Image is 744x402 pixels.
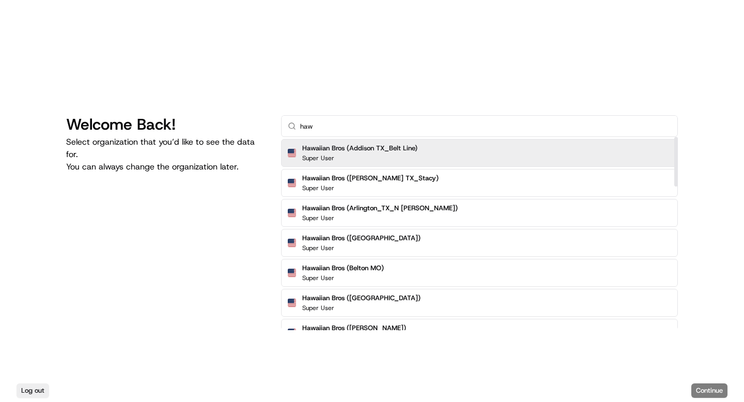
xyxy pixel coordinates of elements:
img: Flag of us [288,269,296,277]
p: Super User [302,184,334,192]
h2: Hawaiian Bros ([PERSON_NAME]) [302,323,406,333]
h2: Hawaiian Bros (Arlington_TX_N [PERSON_NAME]) [302,204,458,213]
button: Log out [17,383,49,398]
h2: Hawaiian Bros ([GEOGRAPHIC_DATA]) [302,234,421,243]
img: Flag of us [288,239,296,247]
img: Flag of us [288,149,296,157]
p: Super User [302,154,334,162]
p: Super User [302,214,334,222]
h2: Hawaiian Bros ([PERSON_NAME] TX_Stacy) [302,174,439,183]
h2: Hawaiian Bros ([GEOGRAPHIC_DATA]) [302,293,421,303]
input: Type to search... [300,116,671,136]
h2: Hawaiian Bros (Addison TX_Belt Line) [302,144,417,153]
h1: Welcome Back! [66,115,265,134]
p: Super User [302,244,334,252]
p: Super User [302,304,334,312]
img: Flag of us [288,299,296,307]
img: Flag of us [288,329,296,337]
p: Super User [302,274,334,282]
img: Flag of us [288,209,296,217]
h2: Hawaiian Bros (Belton MO) [302,264,384,273]
p: Select organization that you’d like to see the data for. You can always change the organization l... [66,136,265,173]
img: Flag of us [288,179,296,187]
